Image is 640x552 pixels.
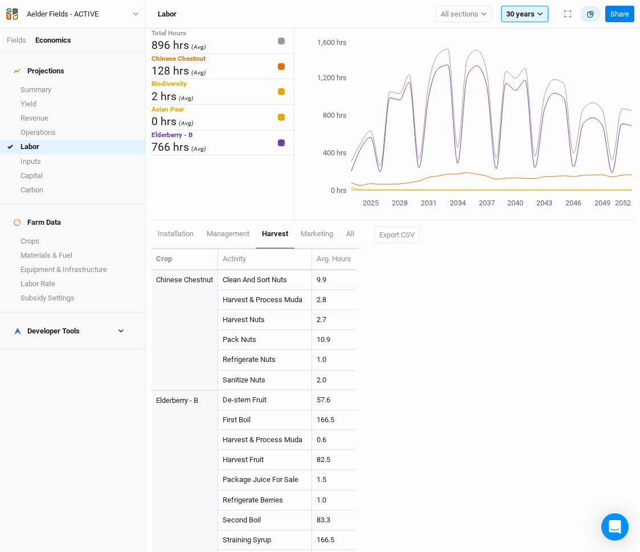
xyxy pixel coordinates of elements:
[312,450,356,470] td: 82.5
[441,9,478,20] span: All sections
[14,327,80,336] div: Developer Tools
[191,43,206,51] span: (Avg)
[218,249,312,270] th: Activity
[223,275,287,284] a: Clean And Sort Nuts
[158,229,194,238] span: installation
[151,390,218,410] td: Elderberry - B
[312,390,356,410] td: 57.6
[605,6,634,23] button: Share
[223,315,265,324] a: Harvest Nuts
[312,249,356,270] th: Avg. Hours
[223,376,265,384] a: Sanitize Nuts
[507,199,523,207] tspan: 2040
[312,510,356,530] td: 83.3
[301,229,333,238] span: marketing
[323,149,347,157] tspan: 400 hrs
[317,38,347,47] tspan: 1,600 hrs
[436,6,492,23] button: All sections
[27,9,99,20] div: Aelder Fields - ACTIVE
[207,229,249,238] span: management
[223,415,251,424] a: First Boil
[223,455,264,464] a: Harvest Fruit
[151,141,189,154] span: 766 hrs
[312,310,356,330] td: 2.7
[331,186,347,195] tspan: 0 hrs
[6,8,140,20] button: Aelder Fields - ACTIVE
[312,491,356,510] td: 1.0
[262,229,288,238] span: harvest
[223,335,256,344] a: Pack Nuts
[223,295,302,304] a: Harvest & Process Muda
[392,199,408,207] tspan: 2028
[151,115,177,128] span: 0 hrs
[450,199,466,207] tspan: 2034
[223,475,298,484] a: Package Juice For Sale
[7,36,26,44] a: Fields
[565,199,581,207] tspan: 2046
[594,199,610,207] tspan: 2049
[14,218,61,227] div: Farm Data
[151,105,184,113] span: Asian Pear
[317,73,347,82] tspan: 1,200 hrs
[501,6,548,23] button: 30 years
[179,94,194,102] span: (Avg)
[151,80,187,88] span: Biodiversity
[601,513,629,541] div: Open Intercom Messenger
[312,290,356,310] td: 2.8
[223,435,302,444] a: Harvest & Process Muda
[151,249,218,270] th: Crop
[536,199,552,207] tspan: 2043
[151,90,177,103] span: 2 hrs
[223,355,276,364] a: Refrigerate Nuts
[615,199,631,207] tspan: 2052
[421,199,437,207] tspan: 2031
[7,320,138,343] h4: Developer Tools
[312,410,356,430] td: 166.5
[35,35,71,46] div: Economics
[179,120,194,127] span: (Avg)
[479,199,495,207] tspan: 2037
[374,226,420,244] button: Export CSV
[223,535,271,544] a: Straining Syrup
[312,430,356,450] td: 0.6
[151,55,206,63] span: Chinese Chestnut
[191,69,206,76] span: (Avg)
[223,496,283,504] a: Refrigerate Berries
[223,516,261,524] a: Second Boil
[151,29,186,37] span: Total Hours
[312,470,356,490] td: 1.5
[151,270,218,290] td: Chinese Chestnut
[346,229,354,238] span: All
[151,39,189,52] span: 896 hrs
[151,131,192,139] span: Elderberry - B
[312,350,356,370] td: 1.0
[223,396,266,404] a: De-stem Fruit
[158,10,177,19] h3: Labor
[363,199,379,207] tspan: 2025
[312,330,356,350] td: 10.9
[151,64,189,77] span: 128 hrs
[323,111,347,120] tspan: 800 hrs
[312,530,356,550] td: 166.5
[312,270,356,290] td: 9.9
[14,67,64,76] div: Projections
[312,370,356,390] td: 2.0
[191,145,206,153] span: (Avg)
